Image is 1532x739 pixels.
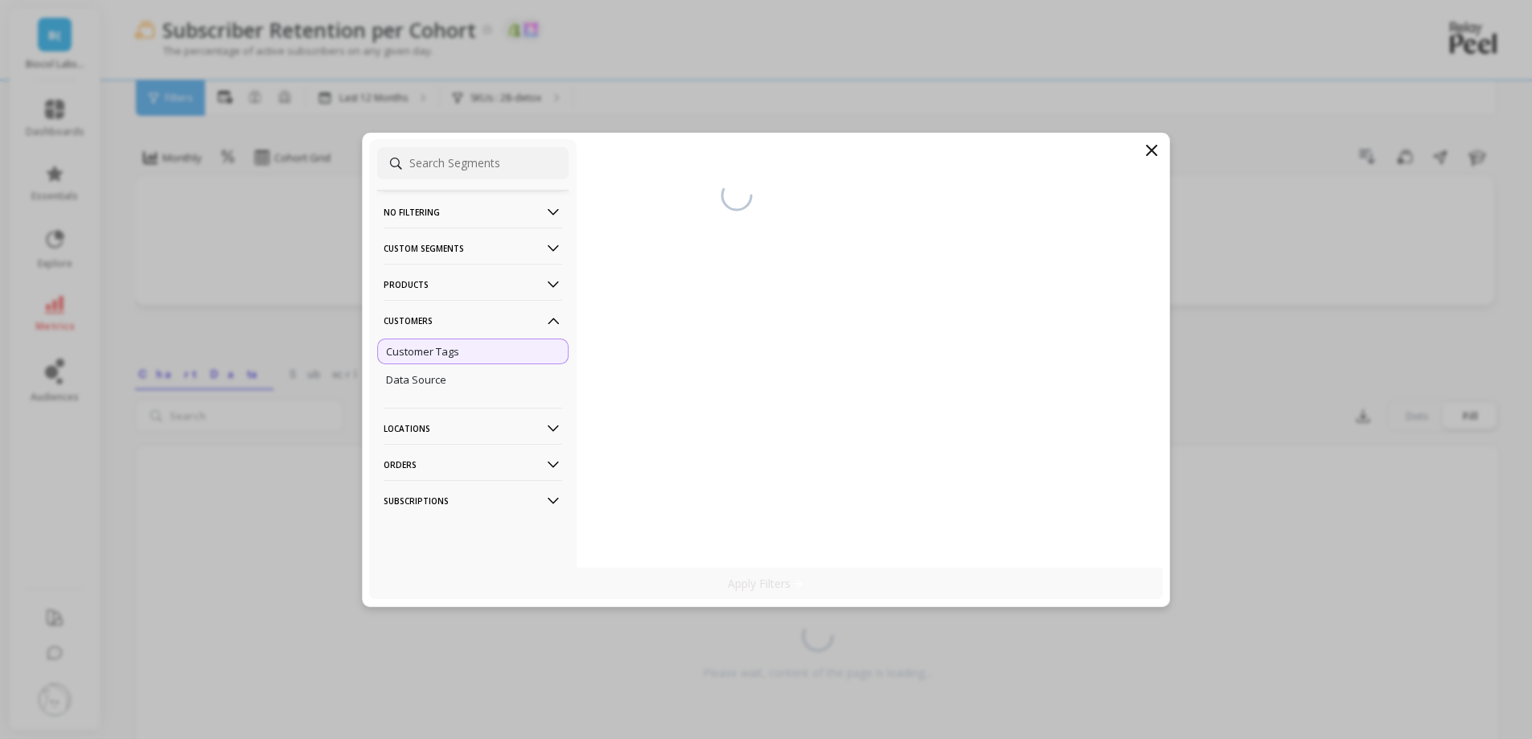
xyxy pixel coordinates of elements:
[377,147,569,179] input: Search Segments
[384,264,562,305] p: Products
[728,576,804,591] p: Apply Filters
[384,444,562,485] p: Orders
[384,228,562,269] p: Custom Segments
[386,372,446,387] p: Data Source
[386,344,459,359] p: Customer Tags
[384,191,562,232] p: No filtering
[384,408,562,449] p: Locations
[384,480,562,521] p: Subscriptions
[384,300,562,341] p: Customers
